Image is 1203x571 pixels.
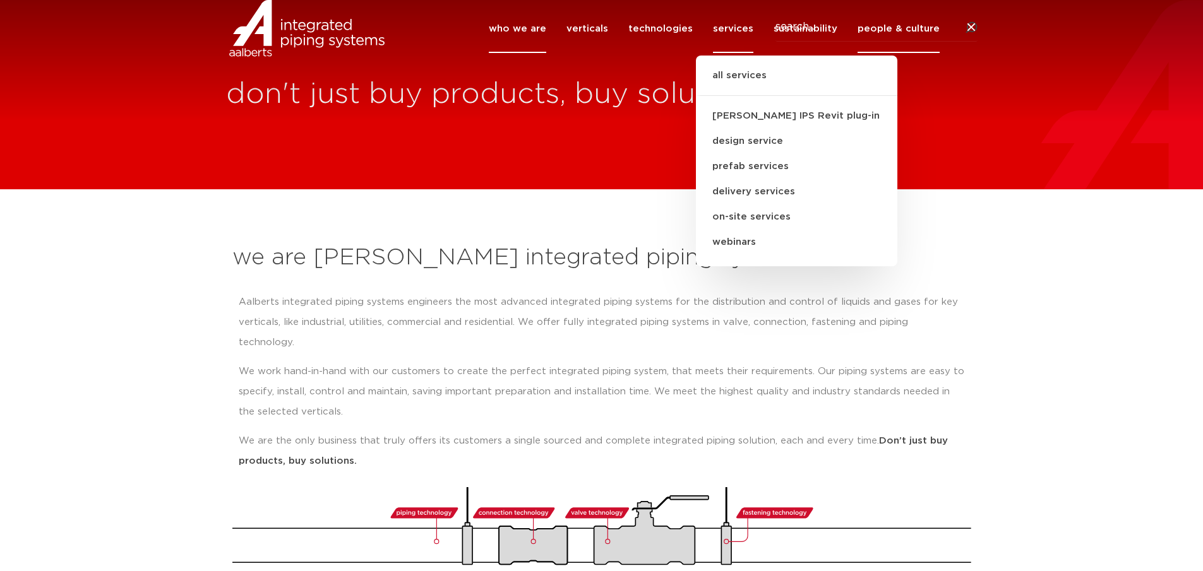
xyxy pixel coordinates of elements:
a: services [713,4,753,53]
a: on-site services [696,204,897,230]
a: people & culture [858,4,940,53]
nav: Menu [489,4,940,53]
a: who we are [489,4,546,53]
a: delivery services [696,179,897,204]
a: all services [696,68,897,96]
a: sustainability [774,4,837,53]
a: [PERSON_NAME] IPS Revit plug-in [696,103,897,129]
p: We are the only business that truly offers its customers a single sourced and complete integrated... [239,431,965,471]
p: We work hand-in-hand with our customers to create the perfect integrated piping system, that meet... [239,362,965,422]
h2: we are [PERSON_NAME] integrated piping systems [232,243,971,273]
a: verticals [566,4,608,53]
a: design service [696,129,897,154]
a: webinars [696,230,897,255]
ul: services [696,56,897,266]
a: technologies [628,4,693,53]
p: Aalberts integrated piping systems engineers the most advanced integrated piping systems for the ... [239,292,965,353]
a: prefab services [696,154,897,179]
